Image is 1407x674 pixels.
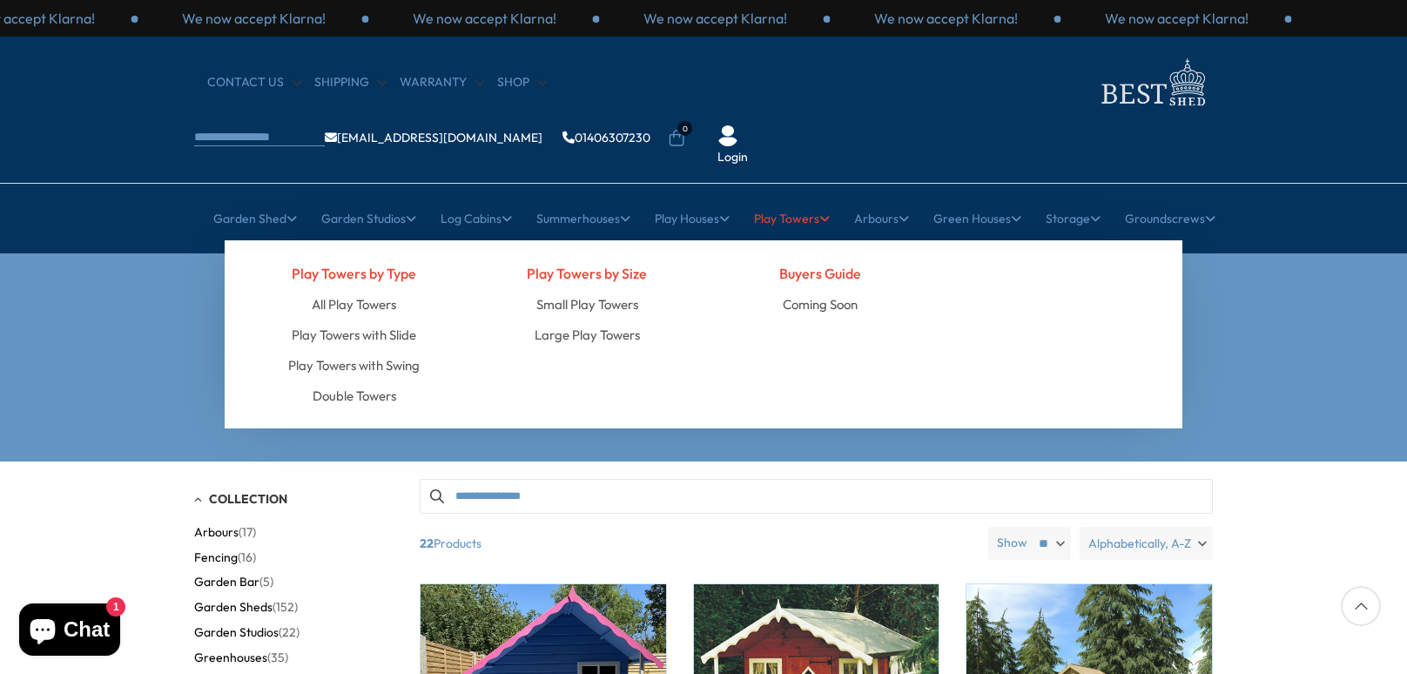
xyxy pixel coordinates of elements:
[194,625,279,640] span: Garden Studios
[535,320,640,350] a: Large Play Towers
[312,289,396,320] a: All Play Towers
[321,197,416,240] a: Garden Studios
[267,650,288,665] span: (35)
[259,575,273,590] span: (5)
[369,9,600,28] div: 3 / 3
[194,645,288,671] button: Greenhouses (35)
[273,600,298,615] span: (152)
[831,9,1061,28] div: 2 / 3
[1105,9,1249,28] p: We now accept Klarna!
[754,197,830,240] a: Play Towers
[194,550,238,565] span: Fencing
[194,600,273,615] span: Garden Sheds
[643,9,787,28] p: We now accept Klarna!
[783,289,858,320] a: Coming Soon
[1080,527,1213,560] label: Alphabetically, A-Z
[194,650,267,665] span: Greenhouses
[14,603,125,660] inbox-online-store-chat: Shopify online store chat
[194,595,298,620] button: Garden Sheds (152)
[1125,197,1215,240] a: Groundscrews
[874,9,1018,28] p: We now accept Klarna!
[717,149,748,166] a: Login
[1061,9,1292,28] div: 3 / 3
[536,197,630,240] a: Summerhouses
[717,125,738,146] img: User Icon
[138,9,369,28] div: 2 / 3
[677,121,692,136] span: 0
[420,479,1213,514] input: Search products
[194,545,256,570] button: Fencing (16)
[325,131,542,144] a: [EMAIL_ADDRESS][DOMAIN_NAME]
[292,320,416,350] a: Play Towers with Slide
[441,197,512,240] a: Log Cabins
[213,197,297,240] a: Garden Shed
[288,350,420,381] a: Play Towers with Swing
[400,74,484,91] a: Warranty
[194,520,256,545] button: Arbours (17)
[413,9,556,28] p: We now accept Klarna!
[717,258,924,289] h4: Buyers Guide
[182,9,326,28] p: We now accept Klarna!
[997,535,1027,552] label: Show
[1046,197,1101,240] a: Storage
[668,130,685,147] a: 0
[854,197,909,240] a: Arbours
[194,620,300,645] button: Garden Studios (22)
[413,527,981,560] span: Products
[238,550,256,565] span: (16)
[536,289,638,320] a: Small Play Towers
[251,258,458,289] h4: Play Towers by Type
[600,9,831,28] div: 1 / 3
[209,491,287,507] span: Collection
[933,197,1021,240] a: Green Houses
[207,74,301,91] a: CONTACT US
[562,131,650,144] a: 01406307230
[194,525,239,540] span: Arbours
[279,625,300,640] span: (22)
[484,258,691,289] h4: Play Towers by Size
[497,74,547,91] a: Shop
[239,525,256,540] span: (17)
[194,575,259,590] span: Garden Bar
[314,74,387,91] a: Shipping
[194,570,273,595] button: Garden Bar (5)
[1088,527,1191,560] span: Alphabetically, A-Z
[420,527,434,560] b: 22
[1091,54,1213,111] img: logo
[655,197,730,240] a: Play Houses
[313,381,396,411] a: Double Towers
